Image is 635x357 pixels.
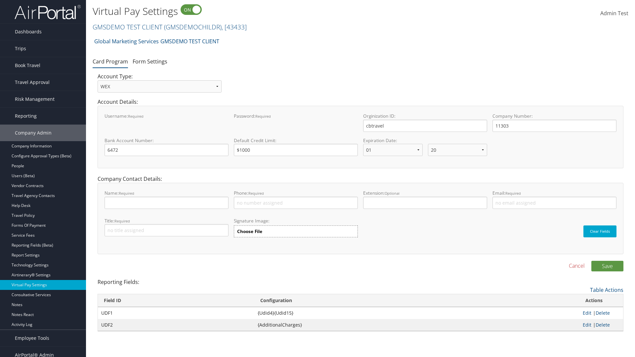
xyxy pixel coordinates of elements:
[164,22,222,31] span: ( GMSDEMOCHILDR )
[93,72,227,98] div: Account Type:
[105,137,229,156] label: Bank Account Number:
[363,120,487,132] input: Orginization ID:
[591,261,623,271] button: Save
[133,58,167,65] a: Form Settings
[363,197,487,209] input: Extension:Optional
[428,144,487,156] select: Expiration Date:
[234,144,358,156] input: Default Credit Limit:
[492,197,616,209] input: Email:Required
[234,218,358,225] label: Signature Image:
[94,35,159,48] a: Global Marketing Services
[363,144,423,156] select: Expiration Date:
[569,262,585,270] a: Cancel
[596,310,610,316] a: Delete
[98,319,254,331] td: UDF2
[222,22,247,31] span: , [ 43433 ]
[98,307,254,319] td: UDF1
[105,113,229,132] label: Username:
[579,319,623,331] td: |
[254,307,580,319] td: {Udid4}{Udid15}
[600,3,628,24] a: Admin Test
[363,137,487,161] label: Expiration Date:
[15,330,49,346] span: Employee Tools
[128,114,144,119] small: required
[93,4,450,18] h1: Virtual Pay Settings
[505,191,521,196] small: Required
[492,113,616,132] label: Company Number:
[93,22,247,31] a: GMSDEMO TEST CLIENT
[15,23,42,40] span: Dashboards
[363,113,487,132] label: Orginization ID:
[15,108,37,124] span: Reporting
[234,190,358,209] label: Phone:
[15,57,40,74] span: Book Travel
[583,310,591,316] a: Edit
[590,286,623,294] a: Table Actions
[234,197,358,209] input: Phone:Required
[93,278,628,331] div: Reporting Fields:
[105,197,229,209] input: Name:Required
[105,190,229,209] label: Name:
[385,191,400,196] small: Optional
[93,98,628,175] div: Account Details:
[234,225,358,237] label: Choose File
[596,322,610,328] a: Delete
[255,114,271,119] small: required
[583,322,591,328] a: Edit
[15,125,52,141] span: Company Admin
[579,307,623,319] td: |
[98,294,254,307] th: Field ID: activate to sort column descending
[93,58,128,65] a: Card Program
[254,294,580,307] th: Configuration: activate to sort column ascending
[363,190,487,209] label: Extension:
[93,175,628,260] div: Company Contact Details:
[600,10,628,17] span: Admin Test
[583,225,616,237] button: Clear Fields
[248,191,264,196] small: Required
[15,74,50,91] span: Travel Approval
[15,40,26,57] span: Trips
[114,218,130,223] small: Required
[105,218,229,236] label: Title:
[234,137,358,156] label: Default Credit Limit:
[119,191,134,196] small: Required
[160,35,219,48] a: GMSDEMO TEST CLIENT
[492,120,616,132] input: Company Number:
[15,4,81,20] img: airportal-logo.png
[579,294,623,307] th: Actions
[15,91,55,107] span: Risk Management
[105,224,229,236] input: Title:Required
[492,190,616,209] label: Email:
[254,319,580,331] td: {AdditionalCharges}
[234,113,358,132] label: Password:
[105,144,229,156] input: Bank Account Number:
